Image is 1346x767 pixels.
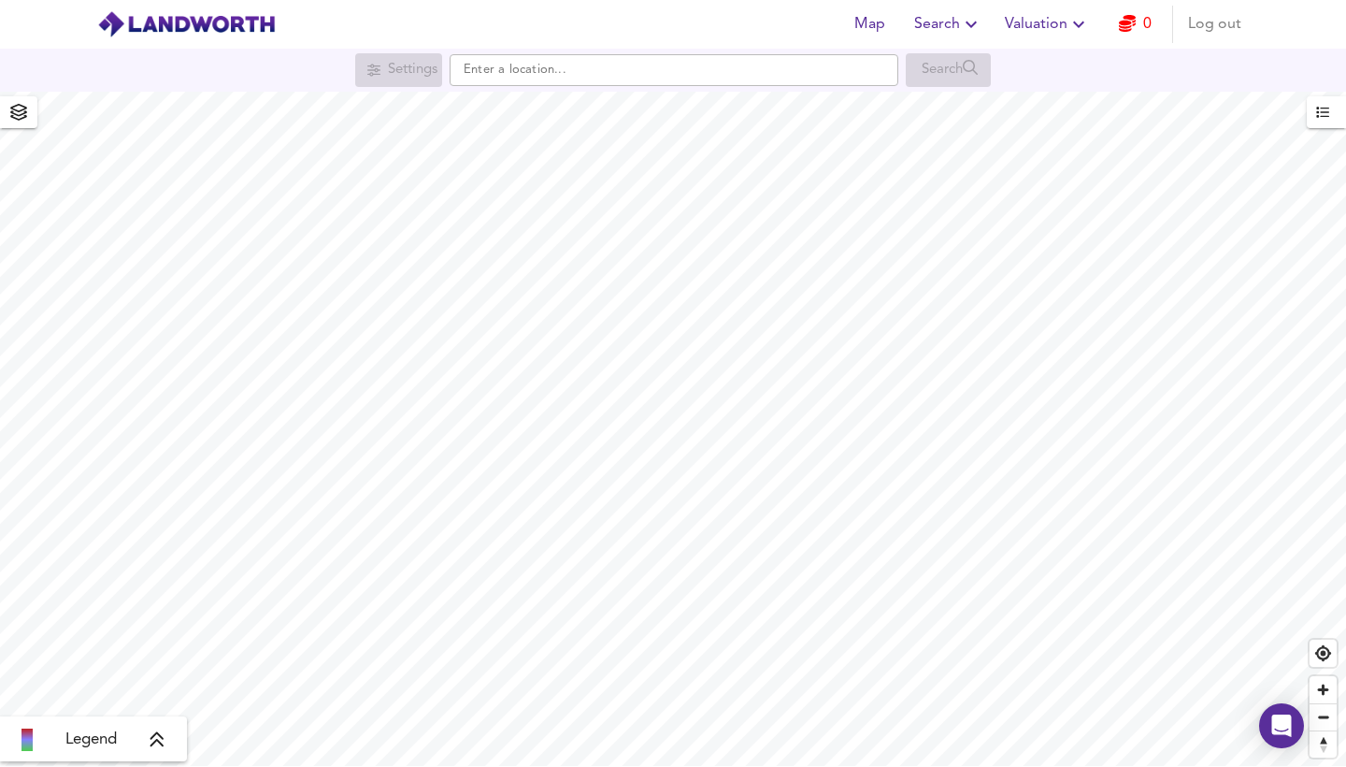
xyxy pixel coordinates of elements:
[1259,703,1304,748] div: Open Intercom Messenger
[1310,731,1337,758] span: Reset bearing to north
[1310,704,1337,731] span: Zoom out
[997,6,1097,43] button: Valuation
[1310,703,1337,731] button: Zoom out
[1181,6,1249,43] button: Log out
[65,729,117,751] span: Legend
[839,6,899,43] button: Map
[450,54,898,86] input: Enter a location...
[1119,11,1152,37] a: 0
[355,53,442,87] div: Search for a location first or explore the map
[1310,676,1337,703] button: Zoom in
[1005,11,1090,37] span: Valuation
[97,10,276,38] img: logo
[906,53,991,87] div: Search for a location first or explore the map
[1310,731,1337,758] button: Reset bearing to north
[907,6,990,43] button: Search
[1105,6,1165,43] button: 0
[1310,640,1337,667] button: Find my location
[914,11,982,37] span: Search
[1188,11,1241,37] span: Log out
[847,11,892,37] span: Map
